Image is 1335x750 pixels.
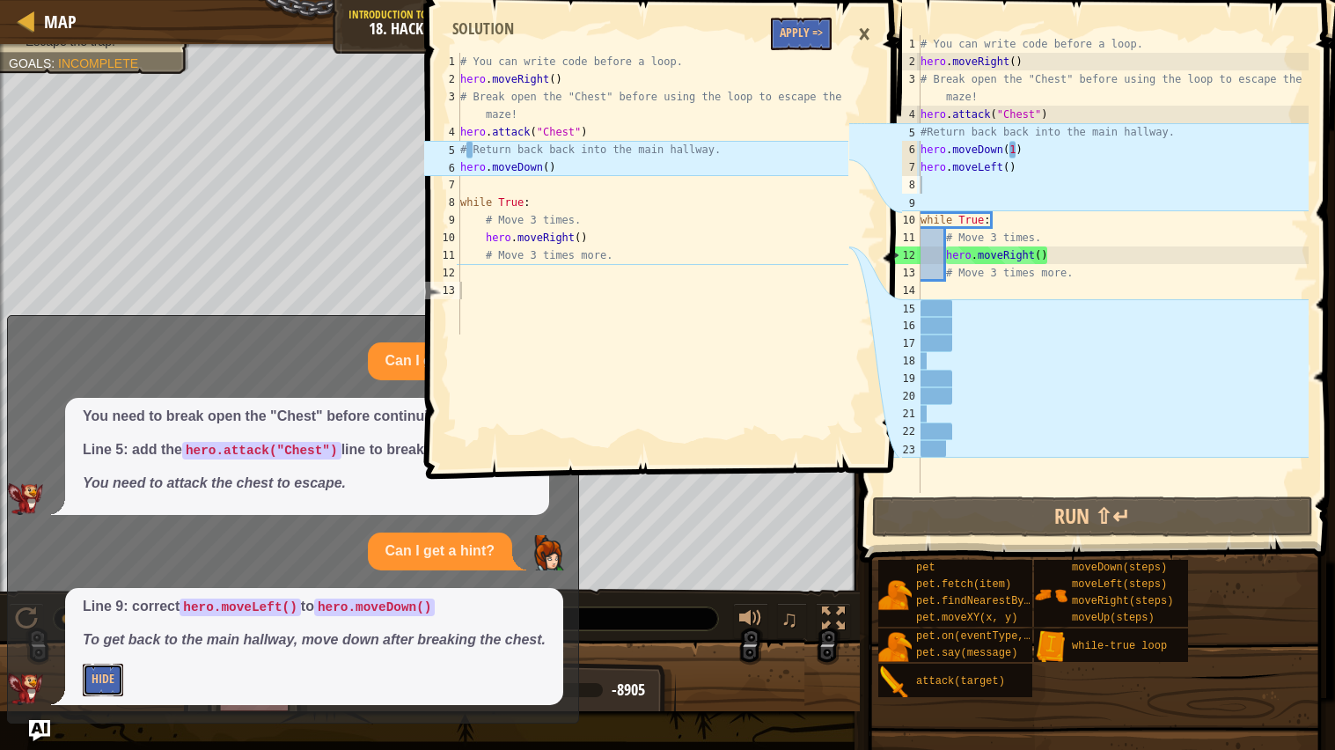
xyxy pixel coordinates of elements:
[884,405,921,423] div: 21
[424,229,460,246] div: 10
[424,246,460,264] div: 11
[872,496,1313,537] button: Run ⇧↵
[424,88,460,123] div: 3
[1072,562,1167,574] span: moveDown(steps)
[916,562,935,574] span: pet
[884,35,921,53] div: 1
[1072,595,1173,607] span: moveRight(steps)
[8,673,43,705] img: AI
[884,282,921,299] div: 14
[424,70,460,88] div: 2
[884,211,921,229] div: 10
[849,14,879,55] div: ×
[83,597,546,617] p: Line 9: correct to
[884,352,921,370] div: 18
[1034,630,1067,664] img: portrait.png
[884,440,921,458] div: 23
[916,630,1081,643] span: pet.on(eventType, handler)
[424,282,460,299] div: 13
[884,317,921,335] div: 16
[44,10,77,33] span: Map
[83,632,546,647] em: To get back to the main hallway, move down after breaking the chest.
[424,141,460,158] div: 5
[885,158,921,176] div: 7
[884,229,921,246] div: 11
[884,299,921,317] div: 15
[83,475,346,490] em: You need to attack the chest to escape.
[884,423,921,440] div: 22
[884,176,921,194] div: 8
[424,123,460,141] div: 4
[444,18,523,40] div: Solution
[885,141,921,158] div: 6
[1072,640,1167,652] span: while-true loop
[884,264,921,282] div: 13
[1072,578,1167,591] span: moveLeft(steps)
[885,246,921,264] div: 12
[83,664,123,696] button: Hide
[884,370,921,387] div: 19
[884,194,921,211] div: 9
[83,440,532,460] p: Line 5: add the line to break open the chest.
[916,647,1017,659] span: pet.say(message)
[424,194,460,211] div: 8
[884,123,921,141] div: 5
[771,18,832,50] button: Apply =>
[916,675,1005,687] span: attack(target)
[180,599,301,616] code: hero.moveLeft()
[424,264,460,282] div: 12
[1072,612,1155,624] span: moveUp(steps)
[385,351,495,371] p: Can I get a hint?
[83,407,532,427] p: You need to break open the "Chest" before continuing the loop.
[884,335,921,352] div: 17
[8,483,43,515] img: AI
[424,158,460,176] div: 6
[182,442,341,460] code: hero.attack("Chest")
[884,387,921,405] div: 20
[1034,578,1067,612] img: portrait.png
[51,56,58,70] span: :
[9,56,51,70] span: Goals
[916,612,1017,624] span: pet.moveXY(x, y)
[885,53,921,70] div: 2
[58,56,138,70] span: Incomplete
[916,578,1011,591] span: pet.fetch(item)
[29,720,50,741] button: Ask AI
[916,595,1087,607] span: pet.findNearestByType(type)
[35,10,77,33] a: Map
[885,106,921,123] div: 4
[884,70,921,106] div: 3
[424,211,460,229] div: 9
[424,53,460,70] div: 1
[424,176,460,194] div: 7
[314,599,436,616] code: hero.moveDown()
[385,541,495,562] p: Can I get a hint?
